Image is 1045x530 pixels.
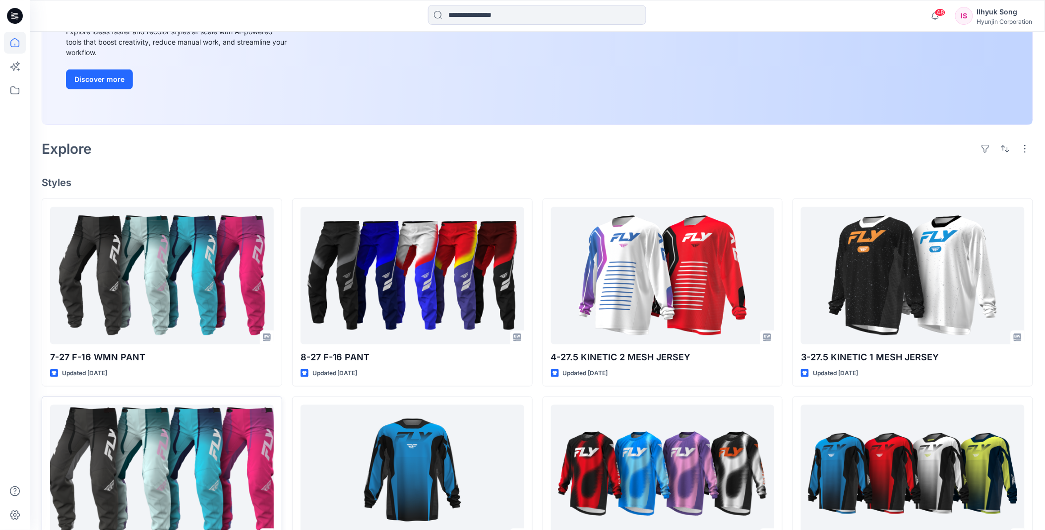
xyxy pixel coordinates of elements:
p: 8-27 F-16 PANT [301,350,524,364]
h4: Styles [42,177,1033,189]
span: 48 [935,8,946,16]
p: Updated [DATE] [813,368,858,379]
a: 7-27 F-16 WMN PANT [50,207,274,344]
div: IS [955,7,973,25]
div: Explore ideas faster and recolor styles at scale with AI-powered tools that boost creativity, red... [66,26,289,58]
p: Updated [DATE] [563,368,608,379]
p: 3-27.5 KINETIC 1 MESH JERSEY [801,350,1025,364]
a: Discover more [66,69,289,89]
p: Updated [DATE] [312,368,358,379]
div: Hyunjin Corporation [977,18,1033,25]
a: 8-27 F-16 PANT [301,207,524,344]
p: 4-27.5 KINETIC 2 MESH JERSEY [551,350,775,364]
p: 7-27 F-16 WMN PANT [50,350,274,364]
p: Updated [DATE] [62,368,107,379]
a: 4-27.5 KINETIC 2 MESH JERSEY [551,207,775,344]
a: 3-27.5 KINETIC 1 MESH JERSEY [801,207,1025,344]
div: Ilhyuk Song [977,6,1033,18]
button: Discover more [66,69,133,89]
h2: Explore [42,141,92,157]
